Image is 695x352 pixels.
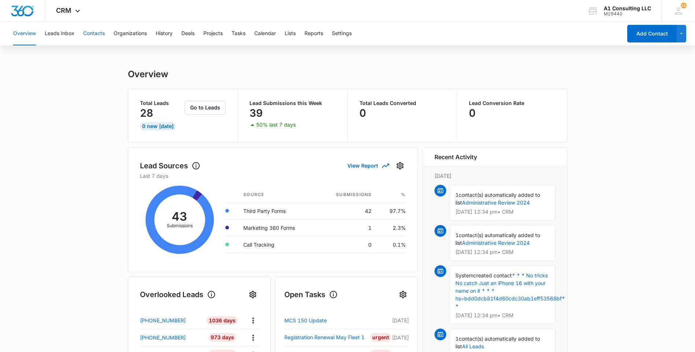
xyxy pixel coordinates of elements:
button: Lists [285,22,296,45]
span: contact(s) automatically added to list [455,192,540,206]
p: Lead Conversion Rate [469,101,555,106]
div: 0 New [DATE] [140,122,176,131]
button: Projects [203,22,223,45]
button: Leads Inbox [45,22,74,45]
span: 1 [455,232,459,238]
button: History [156,22,173,45]
button: Calendar [254,22,276,45]
span: contact(s) automatically added to list [455,232,540,246]
button: Add Contact [627,25,677,42]
p: 0 [469,107,476,119]
span: 1 [455,336,459,342]
button: Settings [247,289,259,300]
p: Total Leads [140,101,184,106]
button: Actions [247,315,259,326]
p: Total Leads Converted [359,101,446,106]
button: Settings [332,22,352,45]
td: 97.7% [377,202,406,219]
div: account name [604,5,651,11]
td: Third Party Forms [237,202,318,219]
p: [DATE] 12:34 pm • CRM [455,209,549,214]
a: * * * No tricks No catch Just an iPhone 16 with your name on it * * * hs=bdd0dcb81f4d60cdc30ab1ef... [455,272,565,309]
h1: Lead Sources [140,160,200,171]
td: 0 [318,236,377,253]
p: [DATE] [391,334,409,341]
th: Submissions [318,187,377,203]
th: Source [237,187,318,203]
div: notifications count [681,3,687,8]
p: 50% last 7 days [256,122,296,127]
div: 1036 Days [207,316,238,325]
h1: Overview [128,69,168,80]
td: 42 [318,202,377,219]
a: Administrative Review 2024 [462,240,530,246]
h1: Overlooked Leads [140,289,216,300]
p: Lead Submissions this Week [249,101,336,106]
a: [PHONE_NUMBER] [140,334,202,341]
h1: Open Tasks [284,289,338,300]
button: Overview [13,22,36,45]
span: 1 [455,192,459,198]
td: 0.1% [377,236,406,253]
p: [PHONE_NUMBER] [140,317,186,324]
p: 28 [140,107,153,119]
a: Registration Renewal May Fleet 1 [284,333,370,342]
div: account id [604,11,651,16]
button: Settings [394,160,406,172]
td: Marketing 360 Forms [237,219,318,236]
p: [PHONE_NUMBER] [140,334,186,341]
a: Administrative Review 2024 [462,199,530,206]
p: 0 [359,107,366,119]
p: 39 [249,107,263,119]
button: View Report [347,159,388,172]
span: 15 [681,3,687,8]
button: Tasks [232,22,245,45]
a: MCS 150 Update [284,316,370,325]
button: Settings [397,289,409,300]
button: Go to Leads [185,101,226,115]
div: 973 Days [208,333,236,342]
div: Urgent [370,333,391,342]
button: Organizations [114,22,147,45]
span: created contact [473,272,512,278]
a: [PHONE_NUMBER] [140,317,202,324]
p: [DATE] [391,317,409,324]
a: Go to Leads [185,104,226,111]
button: Actions [247,332,259,343]
button: Contacts [83,22,105,45]
span: contact(s) automatically added to list [455,336,540,349]
button: Reports [304,22,323,45]
button: Deals [181,22,195,45]
p: [DATE] 12:34 pm • CRM [455,313,549,318]
td: Call Tracking [237,236,318,253]
h6: Recent Activity [435,153,477,161]
span: CRM [56,7,71,14]
p: Last 7 days [140,172,406,180]
td: 1 [318,219,377,236]
p: [DATE] [435,172,555,180]
p: [DATE] 12:34 pm • CRM [455,250,549,255]
a: All Leads [462,343,484,349]
td: 2.3% [377,219,406,236]
th: % [377,187,406,203]
span: System [455,272,473,278]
